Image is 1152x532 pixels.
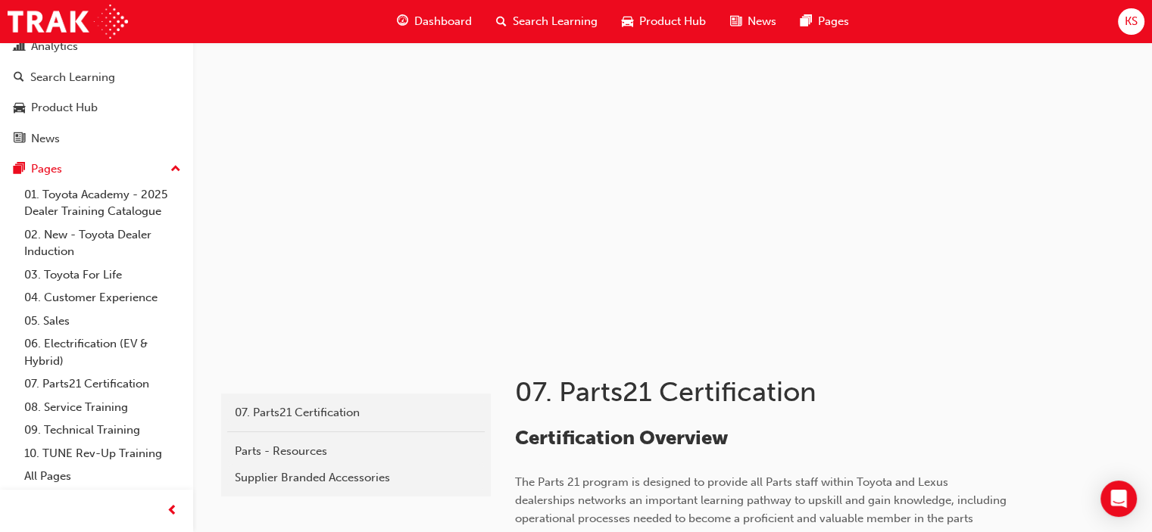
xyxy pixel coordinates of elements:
[170,160,181,179] span: up-icon
[610,6,718,37] a: car-iconProduct Hub
[8,5,128,39] img: Trak
[6,155,187,183] button: Pages
[18,465,187,488] a: All Pages
[18,183,187,223] a: 01. Toyota Academy - 2025 Dealer Training Catalogue
[18,372,187,396] a: 07. Parts21 Certification
[167,502,178,521] span: prev-icon
[515,426,728,450] span: Certification Overview
[31,130,60,148] div: News
[6,33,187,61] a: Analytics
[14,71,24,85] span: search-icon
[515,375,1012,409] h1: 07. Parts21 Certification
[6,94,187,122] a: Product Hub
[14,101,25,115] span: car-icon
[18,263,187,287] a: 03. Toyota For Life
[385,6,484,37] a: guage-iconDashboard
[639,13,706,30] span: Product Hub
[748,13,776,30] span: News
[14,132,25,146] span: news-icon
[18,310,187,333] a: 05. Sales
[6,125,187,153] a: News
[30,69,115,86] div: Search Learning
[18,396,187,419] a: 08. Service Training
[31,38,78,55] div: Analytics
[397,12,408,31] span: guage-icon
[18,286,187,310] a: 04. Customer Experience
[31,99,98,117] div: Product Hub
[484,6,610,37] a: search-iconSearch Learning
[235,469,477,487] div: Supplier Branded Accessories
[227,465,485,491] a: Supplier Branded Accessories
[14,163,25,176] span: pages-icon
[513,13,598,30] span: Search Learning
[18,442,187,465] a: 10. TUNE Rev-Up Training
[788,6,861,37] a: pages-iconPages
[18,332,187,372] a: 06. Electrification (EV & Hybrid)
[14,40,25,54] span: chart-icon
[818,13,849,30] span: Pages
[414,13,472,30] span: Dashboard
[227,400,485,426] a: 07. Parts21 Certification
[1100,481,1137,517] div: Open Intercom Messenger
[235,443,477,460] div: Parts - Resources
[496,12,507,31] span: search-icon
[1118,8,1144,35] button: KS
[622,12,633,31] span: car-icon
[6,64,187,92] a: Search Learning
[31,160,62,178] div: Pages
[730,12,741,31] span: news-icon
[718,6,788,37] a: news-iconNews
[227,438,485,465] a: Parts - Resources
[801,12,812,31] span: pages-icon
[235,404,477,422] div: 07. Parts21 Certification
[1125,13,1138,30] span: KS
[18,418,187,442] a: 09. Technical Training
[18,223,187,263] a: 02. New - Toyota Dealer Induction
